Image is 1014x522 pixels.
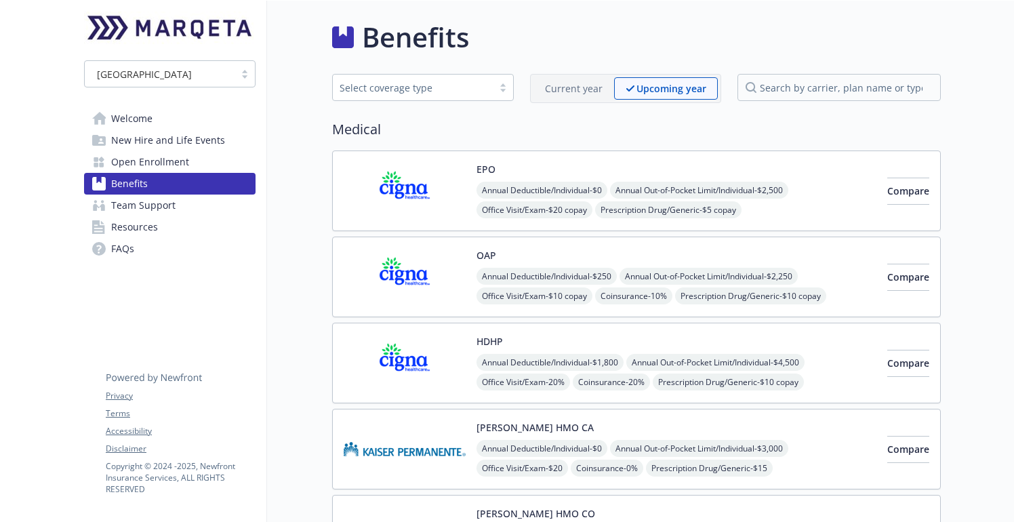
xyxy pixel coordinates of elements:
[344,162,466,220] img: CIGNA carrier logo
[84,151,256,173] a: Open Enrollment
[887,264,929,291] button: Compare
[887,357,929,369] span: Compare
[106,460,255,495] p: Copyright © 2024 - 2025 , Newfront Insurance Services, ALL RIGHTS RESERVED
[111,173,148,195] span: Benefits
[84,195,256,216] a: Team Support
[653,374,804,390] span: Prescription Drug/Generic - $10 copay
[476,268,617,285] span: Annual Deductible/Individual - $250
[344,334,466,392] img: CIGNA carrier logo
[476,248,496,262] button: OAP
[573,374,650,390] span: Coinsurance - 20%
[626,354,805,371] span: Annual Out-of-Pocket Limit/Individual - $4,500
[106,425,255,437] a: Accessibility
[344,248,466,306] img: CIGNA carrier logo
[887,443,929,456] span: Compare
[362,17,469,58] h1: Benefits
[111,108,153,129] span: Welcome
[111,151,189,173] span: Open Enrollment
[476,182,607,199] span: Annual Deductible/Individual - $0
[476,506,595,521] button: [PERSON_NAME] HMO CO
[111,129,225,151] span: New Hire and Life Events
[646,460,773,477] span: Prescription Drug/Generic - $15
[97,67,192,81] span: [GEOGRAPHIC_DATA]
[476,354,624,371] span: Annual Deductible/Individual - $1,800
[84,129,256,151] a: New Hire and Life Events
[106,407,255,420] a: Terms
[636,81,706,96] p: Upcoming year
[476,420,594,435] button: [PERSON_NAME] HMO CA
[332,119,941,140] h2: Medical
[106,443,255,455] a: Disclaimer
[84,173,256,195] a: Benefits
[545,81,603,96] p: Current year
[887,350,929,377] button: Compare
[595,201,742,218] span: Prescription Drug/Generic - $5 copay
[610,440,788,457] span: Annual Out-of-Pocket Limit/Individual - $3,000
[340,81,486,95] div: Select coverage type
[84,238,256,260] a: FAQs
[476,374,570,390] span: Office Visit/Exam - 20%
[887,184,929,197] span: Compare
[887,178,929,205] button: Compare
[111,195,176,216] span: Team Support
[571,460,643,477] span: Coinsurance - 0%
[737,74,941,101] input: search by carrier, plan name or type
[675,287,826,304] span: Prescription Drug/Generic - $10 copay
[84,108,256,129] a: Welcome
[887,436,929,463] button: Compare
[476,460,568,477] span: Office Visit/Exam - $20
[84,216,256,238] a: Resources
[476,162,495,176] button: EPO
[476,287,592,304] span: Office Visit/Exam - $10 copay
[476,440,607,457] span: Annual Deductible/Individual - $0
[476,201,592,218] span: Office Visit/Exam - $20 copay
[111,216,158,238] span: Resources
[610,182,788,199] span: Annual Out-of-Pocket Limit/Individual - $2,500
[620,268,798,285] span: Annual Out-of-Pocket Limit/Individual - $2,250
[344,420,466,478] img: Kaiser Permanente Insurance Company carrier logo
[106,390,255,402] a: Privacy
[476,334,503,348] button: HDHP
[111,238,134,260] span: FAQs
[92,67,228,81] span: [GEOGRAPHIC_DATA]
[887,270,929,283] span: Compare
[595,287,672,304] span: Coinsurance - 10%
